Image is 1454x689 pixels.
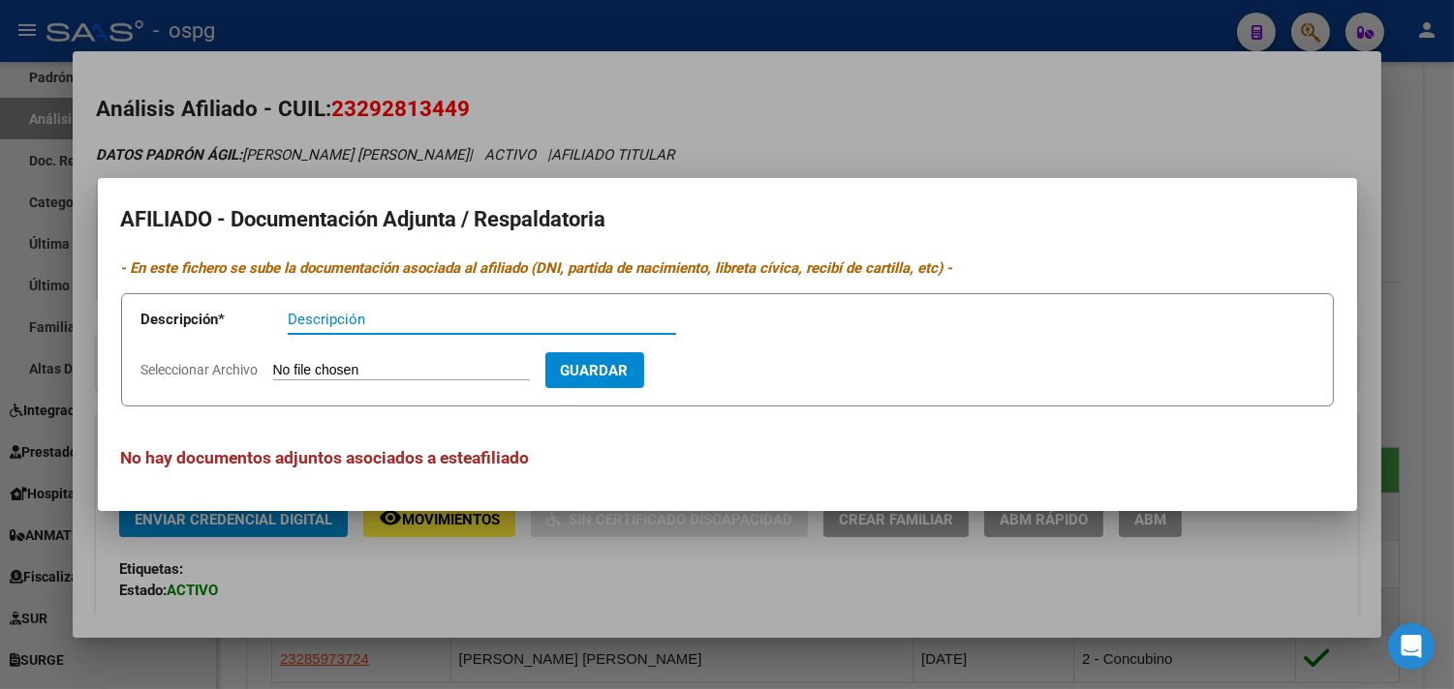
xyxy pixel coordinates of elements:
h3: No hay documentos adjuntos asociados a este [121,445,1334,470]
span: Seleccionar Archivo [141,362,259,377]
h2: AFILIADO - Documentación Adjunta / Respaldatoria [121,201,1334,238]
span: Guardar [561,362,629,379]
span: afiliado [473,448,530,467]
button: Guardar [545,352,644,388]
p: Descripción [141,309,288,331]
i: - En este fichero se sube la documentación asociada al afiliado (DNI, partida de nacimiento, libr... [121,259,953,277]
div: Open Intercom Messenger [1388,623,1435,670]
